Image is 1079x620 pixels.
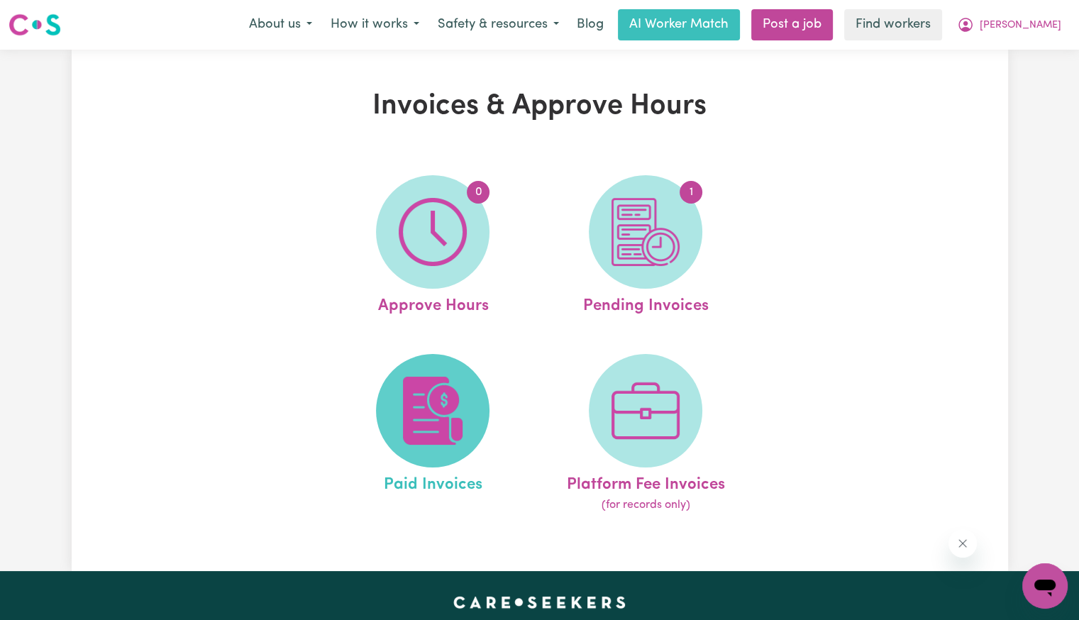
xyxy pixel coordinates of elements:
[236,89,843,123] h1: Invoices & Approve Hours
[948,529,977,558] iframe: Close message
[321,10,428,40] button: How it works
[980,18,1061,33] span: [PERSON_NAME]
[331,354,535,514] a: Paid Invoices
[602,497,690,514] span: (for records only)
[240,10,321,40] button: About us
[751,9,833,40] a: Post a job
[9,12,61,38] img: Careseekers logo
[377,289,488,319] span: Approve Hours
[9,9,61,41] a: Careseekers logo
[583,289,709,319] span: Pending Invoices
[467,181,489,204] span: 0
[428,10,568,40] button: Safety & resources
[453,597,626,608] a: Careseekers home page
[680,181,702,204] span: 1
[1022,563,1068,609] iframe: Button to launch messaging window
[948,10,1070,40] button: My Account
[9,10,86,21] span: Need any help?
[618,9,740,40] a: AI Worker Match
[844,9,942,40] a: Find workers
[567,467,725,497] span: Platform Fee Invoices
[543,175,748,319] a: Pending Invoices
[568,9,612,40] a: Blog
[331,175,535,319] a: Approve Hours
[543,354,748,514] a: Platform Fee Invoices(for records only)
[384,467,482,497] span: Paid Invoices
